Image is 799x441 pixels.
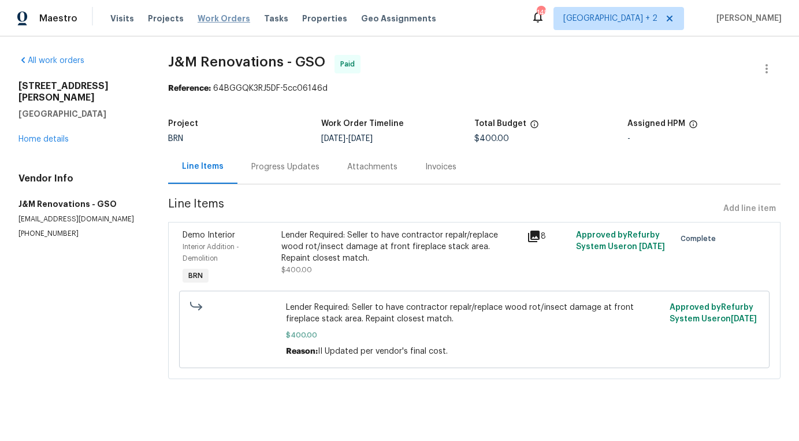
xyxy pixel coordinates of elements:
[18,57,84,65] a: All work orders
[148,13,184,24] span: Projects
[39,13,77,24] span: Maestro
[286,347,318,355] span: Reason:
[627,120,685,128] h5: Assigned HPM
[18,108,140,120] h5: [GEOGRAPHIC_DATA]
[527,229,569,243] div: 8
[251,161,319,173] div: Progress Updates
[183,243,239,262] span: Interior Addition - Demolition
[302,13,347,24] span: Properties
[712,13,782,24] span: [PERSON_NAME]
[168,83,781,94] div: 64BGGQK3RJ5DF-5cc06146d
[348,135,373,143] span: [DATE]
[474,120,526,128] h5: Total Budget
[530,120,539,135] span: The total cost of line items that have been proposed by Opendoor. This sum includes line items th...
[18,173,140,184] h4: Vendor Info
[681,233,720,244] span: Complete
[537,7,545,18] div: 145
[18,229,140,239] p: [PHONE_NUMBER]
[318,347,448,355] span: II Updated per vendor's final cost.
[18,198,140,210] h5: J&M Renovations - GSO
[281,266,312,273] span: $400.00
[474,135,509,143] span: $400.00
[347,161,397,173] div: Attachments
[689,120,698,135] span: The hpm assigned to this work order.
[576,231,665,251] span: Approved by Refurby System User on
[321,120,404,128] h5: Work Order Timeline
[184,270,207,281] span: BRN
[670,303,757,323] span: Approved by Refurby System User on
[639,243,665,251] span: [DATE]
[168,55,325,69] span: J&M Renovations - GSO
[286,302,663,325] span: Lender Required: Seller to have contractor repalr/replace wood rot/insect damage at front firepla...
[627,135,781,143] div: -
[182,161,224,172] div: Line Items
[18,80,140,103] h2: [STREET_ADDRESS][PERSON_NAME]
[321,135,345,143] span: [DATE]
[563,13,657,24] span: [GEOGRAPHIC_DATA] + 2
[183,231,235,239] span: Demo Interior
[425,161,456,173] div: Invoices
[321,135,373,143] span: -
[168,135,183,143] span: BRN
[264,14,288,23] span: Tasks
[168,198,719,220] span: Line Items
[286,329,663,341] span: $400.00
[340,58,359,70] span: Paid
[168,84,211,92] b: Reference:
[361,13,436,24] span: Geo Assignments
[198,13,250,24] span: Work Orders
[110,13,134,24] span: Visits
[731,315,757,323] span: [DATE]
[168,120,198,128] h5: Project
[18,214,140,224] p: [EMAIL_ADDRESS][DOMAIN_NAME]
[281,229,521,264] div: Lender Required: Seller to have contractor repalr/replace wood rot/insect damage at front firepla...
[18,135,69,143] a: Home details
